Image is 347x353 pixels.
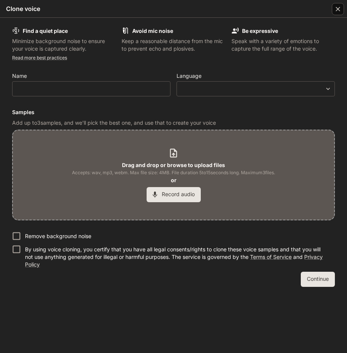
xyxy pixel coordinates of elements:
[171,177,177,183] b: or
[147,187,201,202] button: Record audio
[23,28,68,34] b: Find a quiet place
[12,119,335,127] p: Add up to 3 samples, and we'll pick the best one, and use that to create your voice
[250,254,292,260] a: Terms of Service
[72,169,275,176] span: Accepts: wav, mp3, webm. Max file size: 4MB. File duration 5 to 15 seconds long. Maximum 3 files.
[231,37,335,53] p: Speak with a variety of emotions to capture the full range of the voice.
[12,37,116,53] p: Minimize background noise to ensure your voice is captured clearly.
[242,28,278,34] b: Be expressive
[177,73,202,79] p: Language
[25,246,329,268] p: By using voice cloning, you certify that you have all legal consents/rights to clone these voice ...
[6,5,40,13] h5: Clone voice
[177,85,334,93] div: ​
[25,232,91,240] p: Remove background noise
[12,55,67,60] a: Read more best practices
[301,272,335,287] button: Continue
[122,162,225,168] b: Drag and drop or browse to upload files
[122,37,225,53] p: Keep a reasonable distance from the mic to prevent echo and plosives.
[12,108,335,116] h6: Samples
[12,73,27,79] p: Name
[132,28,173,34] b: Avoid mic noise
